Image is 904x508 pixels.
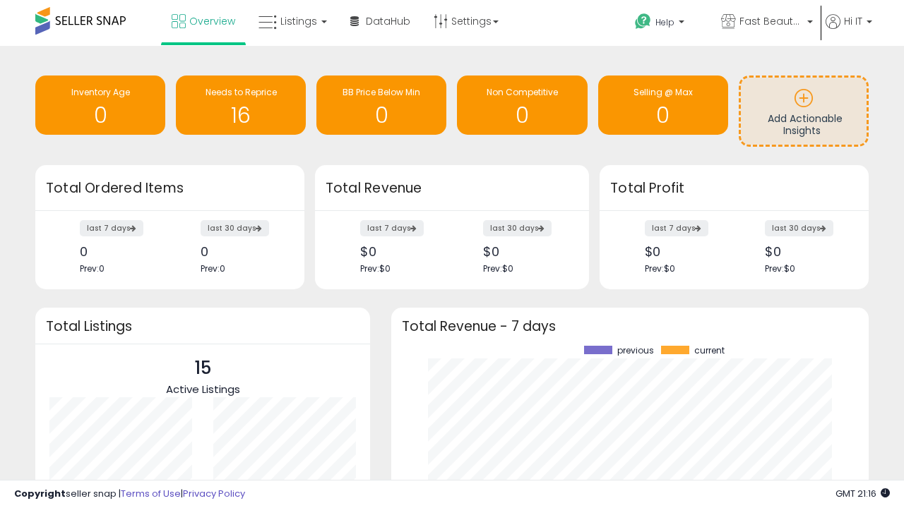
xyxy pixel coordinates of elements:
span: previous [617,346,654,356]
span: current [694,346,725,356]
h1: 0 [605,104,721,127]
a: Add Actionable Insights [741,78,867,145]
div: $0 [645,244,724,259]
i: Get Help [634,13,652,30]
span: Listings [280,14,317,28]
div: $0 [483,244,564,259]
a: Help [624,2,708,46]
span: Prev: $0 [765,262,795,274]
div: seller snap | | [14,488,245,501]
span: Prev: $0 [483,262,513,274]
label: last 30 days [201,220,269,236]
div: $0 [765,244,844,259]
span: Selling @ Max [634,86,693,98]
strong: Copyright [14,487,66,500]
label: last 30 days [483,220,552,236]
span: Active Listings [166,382,240,397]
a: Inventory Age 0 [35,75,165,135]
h3: Total Listings [46,321,359,332]
div: 0 [201,244,280,259]
a: Terms of Use [121,487,181,500]
span: BB Price Below Min [343,86,420,98]
p: 15 [166,355,240,382]
div: $0 [360,244,441,259]
span: Prev: 0 [201,262,225,274]
h3: Total Revenue [326,179,578,198]
h1: 0 [323,104,439,127]
label: last 30 days [765,220,833,236]
a: Non Competitive 0 [457,75,587,135]
a: Selling @ Max 0 [598,75,728,135]
span: Add Actionable Insights [768,111,843,138]
span: Hi IT [844,14,862,28]
span: Needs to Reprice [206,86,277,98]
span: Prev: 0 [80,262,105,274]
label: last 7 days [80,220,143,236]
span: Non Competitive [487,86,558,98]
h3: Total Profit [610,179,858,198]
span: DataHub [366,14,410,28]
span: Inventory Age [71,86,130,98]
h1: 0 [42,104,158,127]
a: BB Price Below Min 0 [316,75,446,135]
span: Prev: $0 [360,262,391,274]
span: Overview [189,14,235,28]
h1: 0 [464,104,580,127]
span: 2025-09-15 21:16 GMT [835,487,890,500]
h1: 16 [183,104,299,127]
h3: Total Revenue - 7 days [402,321,858,332]
label: last 7 days [645,220,708,236]
h3: Total Ordered Items [46,179,294,198]
div: 0 [80,244,159,259]
a: Privacy Policy [183,487,245,500]
span: Fast Beauty ([GEOGRAPHIC_DATA]) [739,14,803,28]
label: last 7 days [360,220,424,236]
a: Needs to Reprice 16 [176,75,306,135]
span: Prev: $0 [645,262,675,274]
span: Help [655,16,674,28]
a: Hi IT [826,14,872,46]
